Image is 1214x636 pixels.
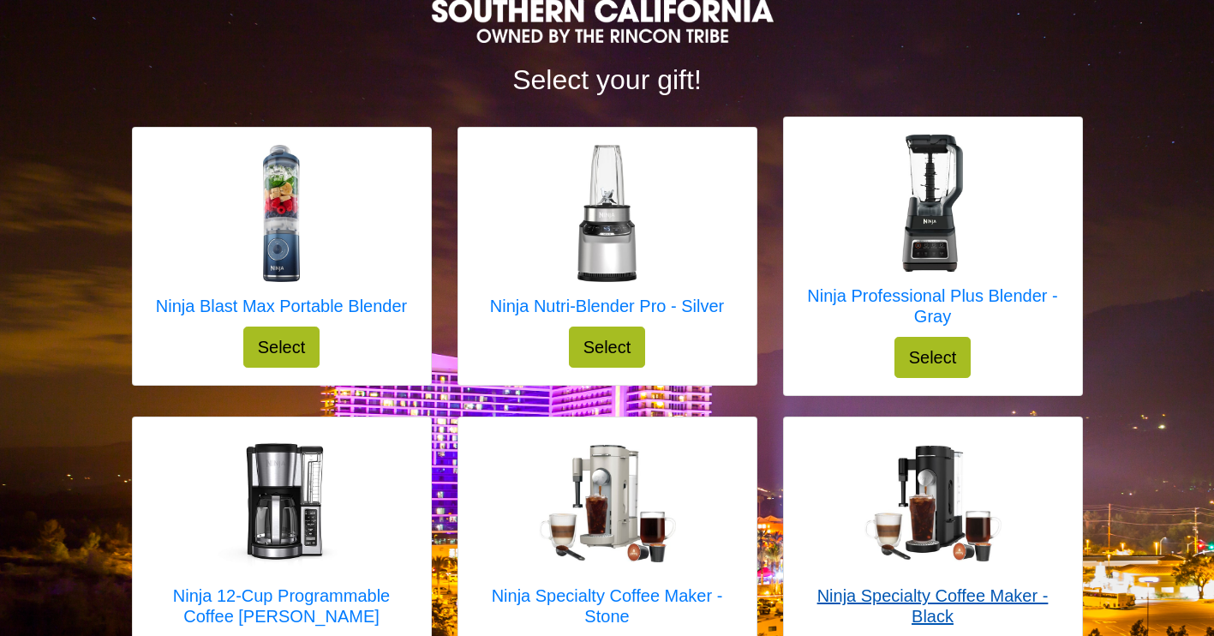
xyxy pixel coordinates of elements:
h5: Ninja Nutri-Blender Pro - Silver [490,296,724,316]
img: Ninja Blast Max Portable Blender [212,145,350,282]
h2: Select your gift! [132,63,1083,96]
h5: Ninja Specialty Coffee Maker - Black [801,585,1065,627]
h5: Ninja 12-Cup Programmable Coffee [PERSON_NAME] [150,585,414,627]
img: Ninja Specialty Coffee Maker - Stone [539,445,676,561]
h5: Ninja Professional Plus Blender - Gray [801,285,1065,327]
img: Ninja Specialty Coffee Maker - Black [864,446,1002,562]
a: Ninja Blast Max Portable Blender Ninja Blast Max Portable Blender [156,145,407,327]
button: Select [569,327,646,368]
h5: Ninja Blast Max Portable Blender [156,296,407,316]
img: Ninja Professional Plus Blender - Gray [864,135,1002,272]
img: Ninja 12-Cup Programmable Coffee Brewer [213,435,350,572]
img: Ninja Nutri-Blender Pro - Silver [538,145,675,282]
button: Select [243,327,320,368]
a: Ninja Professional Plus Blender - Gray Ninja Professional Plus Blender - Gray [801,135,1065,337]
h5: Ninja Specialty Coffee Maker - Stone [475,585,739,627]
button: Select [894,337,972,378]
a: Ninja Nutri-Blender Pro - Silver Ninja Nutri-Blender Pro - Silver [490,145,724,327]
